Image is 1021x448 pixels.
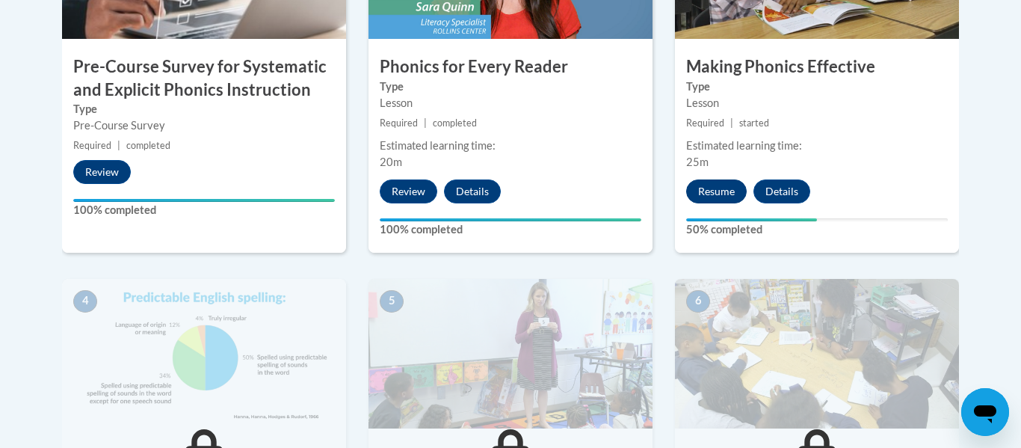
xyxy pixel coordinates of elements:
[686,117,724,129] span: Required
[424,117,427,129] span: |
[73,140,111,151] span: Required
[686,221,948,238] label: 50% completed
[380,79,641,95] label: Type
[686,218,817,221] div: Your progress
[753,179,810,203] button: Details
[686,95,948,111] div: Lesson
[73,101,335,117] label: Type
[686,138,948,154] div: Estimated learning time:
[380,290,404,313] span: 5
[126,140,170,151] span: completed
[117,140,120,151] span: |
[675,279,959,429] img: Course Image
[739,117,769,129] span: started
[730,117,733,129] span: |
[961,388,1009,436] iframe: Button to launch messaging window
[380,117,418,129] span: Required
[444,179,501,203] button: Details
[380,179,437,203] button: Review
[675,55,959,79] h3: Making Phonics Effective
[73,290,97,313] span: 4
[433,117,477,129] span: completed
[73,199,335,202] div: Your progress
[73,117,335,134] div: Pre-Course Survey
[380,95,641,111] div: Lesson
[62,279,346,429] img: Course Image
[368,279,653,429] img: Course Image
[686,179,747,203] button: Resume
[686,290,710,313] span: 6
[73,160,131,184] button: Review
[380,218,641,221] div: Your progress
[686,79,948,95] label: Type
[380,138,641,154] div: Estimated learning time:
[686,156,709,168] span: 25m
[73,202,335,218] label: 100% completed
[380,156,402,168] span: 20m
[380,221,641,238] label: 100% completed
[62,55,346,102] h3: Pre-Course Survey for Systematic and Explicit Phonics Instruction
[368,55,653,79] h3: Phonics for Every Reader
